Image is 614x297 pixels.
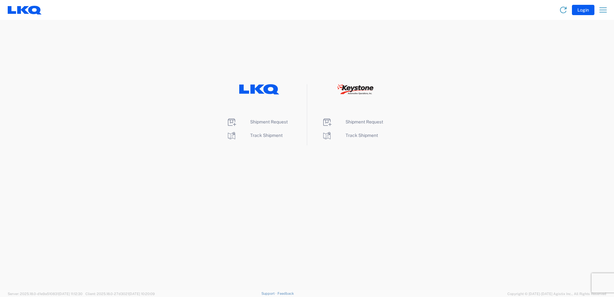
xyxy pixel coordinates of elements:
span: [DATE] 10:20:09 [129,292,155,296]
span: Shipment Request [250,119,288,124]
span: [DATE] 11:12:30 [58,292,83,296]
a: Shipment Request [226,119,288,124]
span: Copyright © [DATE]-[DATE] Agistix Inc., All Rights Reserved [507,291,606,297]
span: Client: 2025.18.0-27d3021 [85,292,155,296]
span: Server: 2025.18.0-d1e9a510831 [8,292,83,296]
a: Shipment Request [322,119,383,124]
button: Login [572,5,594,15]
a: Feedback [277,292,294,295]
a: Track Shipment [322,133,378,138]
a: Support [261,292,277,295]
span: Track Shipment [346,133,378,138]
span: Track Shipment [250,133,283,138]
span: Shipment Request [346,119,383,124]
a: Track Shipment [226,133,283,138]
